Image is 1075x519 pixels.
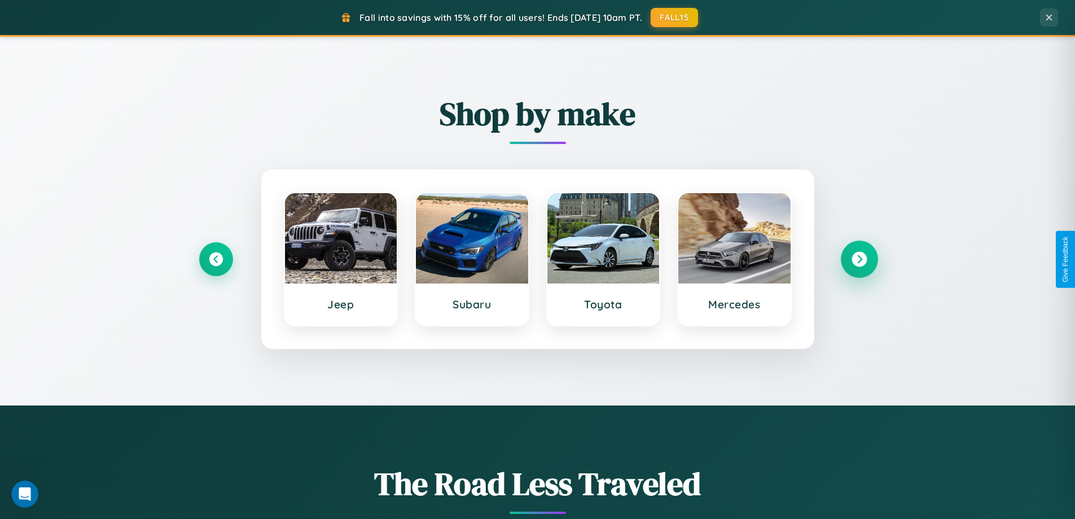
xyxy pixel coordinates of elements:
[427,298,517,311] h3: Subaru
[690,298,779,311] h3: Mercedes
[1061,237,1069,282] div: Give Feedback
[296,298,386,311] h3: Jeep
[11,481,38,508] iframe: Intercom live chat
[199,92,876,136] h2: Shop by make
[199,462,876,505] h1: The Road Less Traveled
[559,298,648,311] h3: Toyota
[359,12,642,23] span: Fall into savings with 15% off for all users! Ends [DATE] 10am PT.
[651,8,698,27] button: FALL15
